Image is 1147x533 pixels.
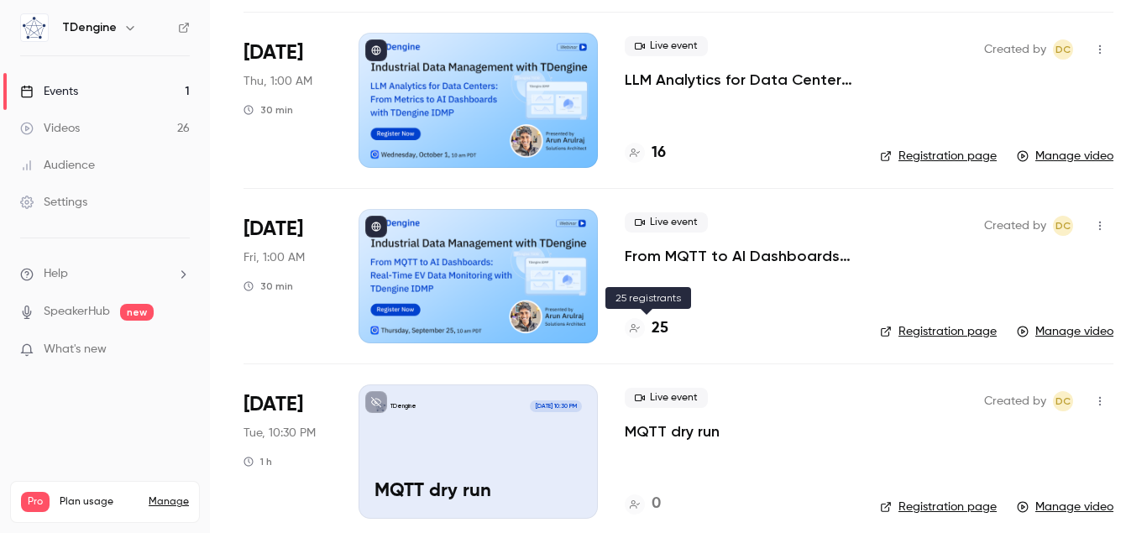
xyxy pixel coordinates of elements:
a: 25 [625,317,668,340]
div: Sep 25 Thu, 10:00 AM (America/Los Angeles) [244,209,332,343]
a: MQTT dry run [625,421,720,442]
div: 30 min [244,280,293,293]
span: Created by [984,216,1046,236]
h4: 25 [652,317,668,340]
span: Fri, 1:00 AM [244,249,305,266]
span: Plan usage [60,495,139,509]
a: Manage [149,495,189,509]
span: What's new [44,341,107,358]
a: Registration page [880,323,997,340]
span: Live event [625,388,708,408]
a: Registration page [880,499,997,515]
span: Thu, 1:00 AM [244,73,312,90]
h4: 0 [652,493,661,515]
span: DC [1055,216,1071,236]
div: 1 h [244,455,272,468]
a: Manage video [1017,323,1113,340]
span: Live event [625,212,708,233]
a: From MQTT to AI Dashboards: Real-Time EV Data Monitoring with TDengine IDMP [625,246,853,266]
span: Daniel Clow [1053,39,1073,60]
span: [DATE] 10:30 PM [530,400,581,412]
span: Created by [984,391,1046,411]
span: [DATE] [244,39,303,66]
p: TDengine [390,402,416,410]
a: 16 [625,142,666,165]
a: 0 [625,493,661,515]
span: Live event [625,36,708,56]
div: Sep 23 Tue, 10:30 PM (Asia/Shanghai) [244,384,332,519]
span: new [120,304,154,321]
div: Settings [20,194,87,211]
span: Pro [21,492,50,512]
span: Created by [984,39,1046,60]
span: Daniel Clow [1053,391,1073,411]
li: help-dropdown-opener [20,265,190,283]
a: SpeakerHub [44,303,110,321]
div: 30 min [244,103,293,117]
p: MQTT dry run [374,481,582,503]
span: Help [44,265,68,283]
a: LLM Analytics for Data Centers: From Metrics to AI Dashboards with TDengine IDMP [625,70,853,90]
div: Videos [20,120,80,137]
span: [DATE] [244,216,303,243]
a: Manage video [1017,499,1113,515]
a: Manage video [1017,148,1113,165]
a: Registration page [880,148,997,165]
div: Events [20,83,78,100]
a: MQTT dry runTDengine[DATE] 10:30 PMMQTT dry run [359,384,598,519]
span: [DATE] [244,391,303,418]
div: Audience [20,157,95,174]
img: TDengine [21,14,48,41]
span: DC [1055,391,1071,411]
span: DC [1055,39,1071,60]
span: Tue, 10:30 PM [244,425,316,442]
h6: TDengine [62,19,117,36]
div: Oct 1 Wed, 10:00 AM (America/Los Angeles) [244,33,332,167]
h4: 16 [652,142,666,165]
span: Daniel Clow [1053,216,1073,236]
